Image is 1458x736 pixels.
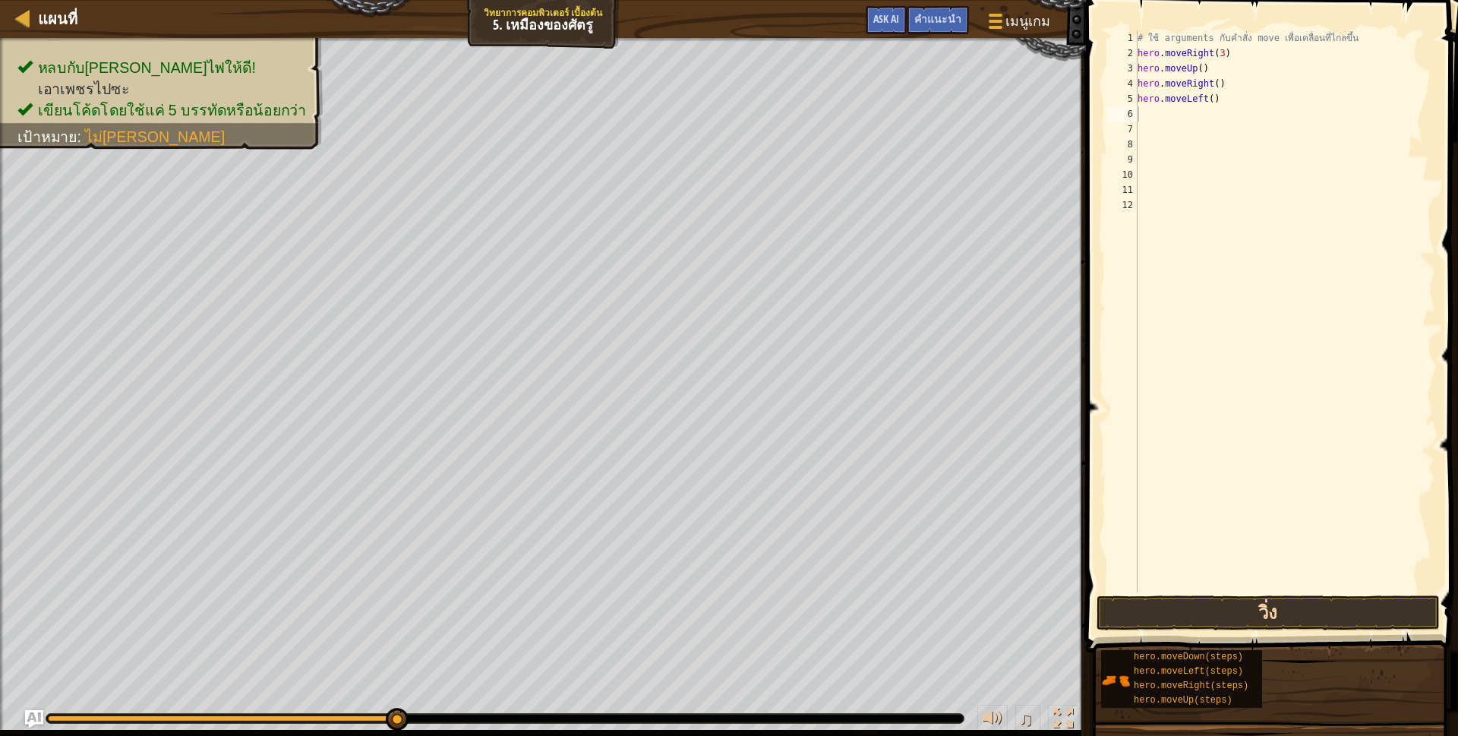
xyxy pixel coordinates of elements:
div: 11 [1107,182,1138,197]
button: ปรับระดับเสียง [977,705,1008,736]
span: hero.moveRight(steps) [1134,681,1248,691]
button: Ask AI [25,710,43,728]
span: เมนูเกม [1005,11,1050,31]
span: เป้าหมาย [17,128,77,145]
div: 4 [1107,76,1138,91]
div: 12 [1107,197,1138,213]
button: สลับเป็นเต็มจอ [1048,705,1078,736]
div: 7 [1107,122,1138,137]
div: 10 [1107,167,1138,182]
span: ไม่[PERSON_NAME] [85,128,225,145]
img: portrait.png [1101,666,1130,695]
span: : [77,128,86,145]
li: เอาเพชรไปซะ [17,78,306,100]
span: หลบกับ[PERSON_NAME]ไฟให้ดี! [38,59,256,76]
button: Ask AI [866,6,907,34]
span: แผนที่ [38,8,77,29]
span: hero.moveLeft(steps) [1134,666,1243,677]
span: hero.moveUp(steps) [1134,695,1232,706]
div: 6 [1107,106,1138,122]
div: 9 [1107,152,1138,167]
span: ♫ [1018,707,1034,730]
div: 2 [1107,46,1138,61]
div: 8 [1107,137,1138,152]
span: hero.moveDown(steps) [1134,652,1243,662]
button: ♫ [1015,705,1041,736]
li: เขียนโค้ดโดยใช้แค่ 5 บรรทัดหรือน้อยกว่า [17,100,306,121]
li: หลบกับดักไฟให้ดี! [17,57,306,78]
div: 3 [1107,61,1138,76]
a: แผนที่ [30,8,77,29]
span: เอาเพชรไปซะ [38,81,131,97]
span: Ask AI [873,11,899,26]
div: 5 [1107,91,1138,106]
span: คำแนะนำ [914,11,961,26]
span: เขียนโค้ดโดยใช้แค่ 5 บรรทัดหรือน้อยกว่า [38,102,307,118]
div: 1 [1107,30,1138,46]
button: วิ่ง [1097,595,1440,630]
button: เมนูเกม [977,6,1059,42]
